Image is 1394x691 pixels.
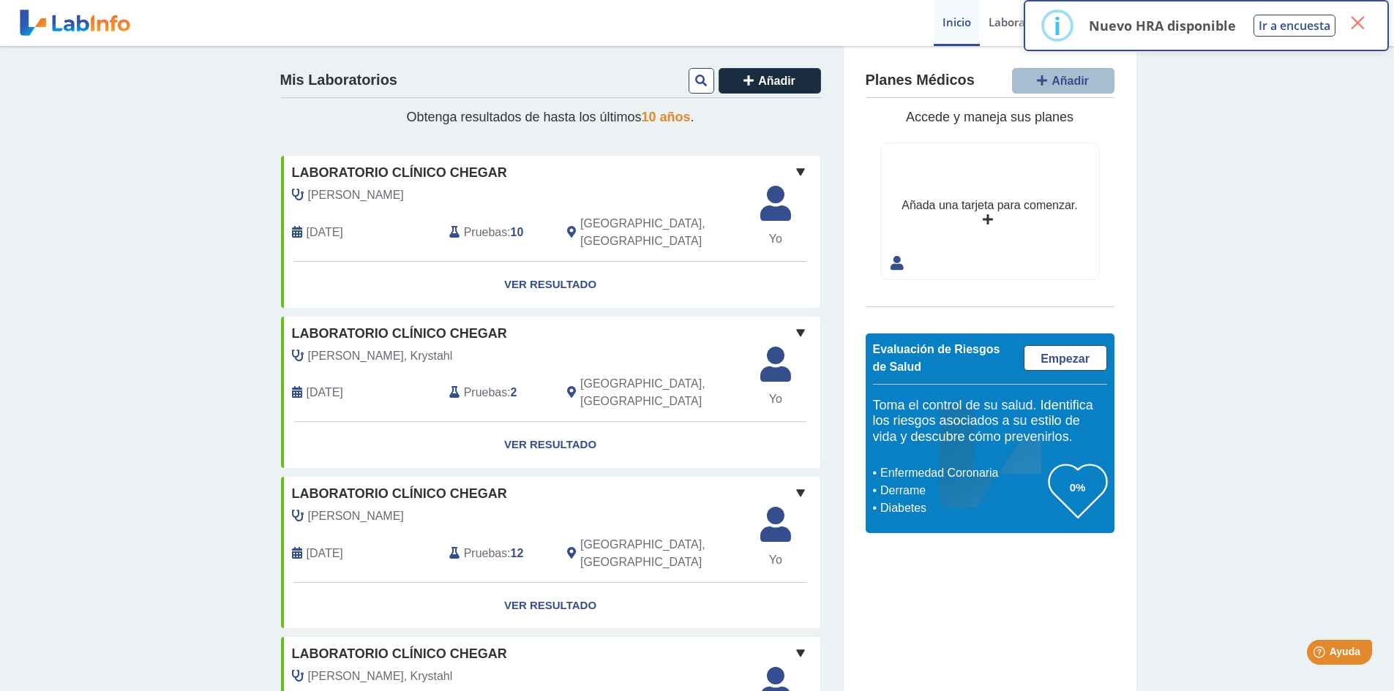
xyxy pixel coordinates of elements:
span: Rio Grande, PR [580,215,742,250]
li: Diabetes [877,499,1049,517]
span: Diaz Sojo, Omar [308,507,404,525]
span: Yo [752,230,800,248]
button: Close this dialog [1344,10,1371,36]
span: Empezar [1041,352,1090,365]
b: 10 [511,226,524,238]
span: 2023-05-30 [307,384,343,401]
span: 2023-04-14 [307,545,343,562]
div: : [438,536,556,571]
span: Accede y maneja sus planes [906,110,1073,124]
span: Evaluación de Riesgos de Salud [873,343,1000,373]
h5: Toma el control de su salud. Identifica los riesgos asociados a su estilo de vida y descubre cómo... [873,398,1107,445]
span: Yo [752,551,800,569]
span: Rio Grande, PR [580,375,742,410]
b: 2 [511,386,517,399]
span: Pruebas [464,384,507,401]
h4: Mis Laboratorios [280,72,397,89]
span: Añadir [758,75,795,87]
li: Derrame [877,482,1049,499]
span: Laboratorio Clínico Chegar [292,163,507,183]
a: Ver Resultado [281,422,820,468]
span: Añadir [1052,75,1089,87]
span: Andujar, Krystahl [308,347,453,365]
a: Ver Resultado [281,583,820,629]
span: Laboratorio Clínico Chegar [292,324,507,344]
span: Rio Grande, PR [580,536,742,571]
span: Laboratorio Clínico Chegar [292,644,507,664]
div: : [438,215,556,250]
h4: Planes Médicos [866,72,975,89]
span: Pruebas [464,224,507,241]
span: Diaz Sojo, Omar [308,186,404,204]
button: Ir a encuesta [1254,15,1335,37]
span: Andujar, Krystahl [308,668,453,685]
span: 2024-04-19 [307,224,343,241]
h3: 0% [1049,478,1107,496]
div: i [1054,12,1061,39]
div: Añada una tarjeta para comenzar. [902,197,1077,214]
a: Ver Resultado [281,262,820,308]
span: 10 años [642,110,691,124]
span: Pruebas [464,545,507,562]
span: Obtenga resultados de hasta los últimos . [406,110,694,124]
li: Enfermedad Coronaria [877,464,1049,482]
div: : [438,375,556,410]
span: Yo [752,390,800,408]
p: Nuevo HRA disponible [1089,17,1236,34]
span: Laboratorio Clínico Chegar [292,484,507,504]
b: 12 [511,547,524,559]
iframe: Help widget launcher [1264,634,1378,675]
